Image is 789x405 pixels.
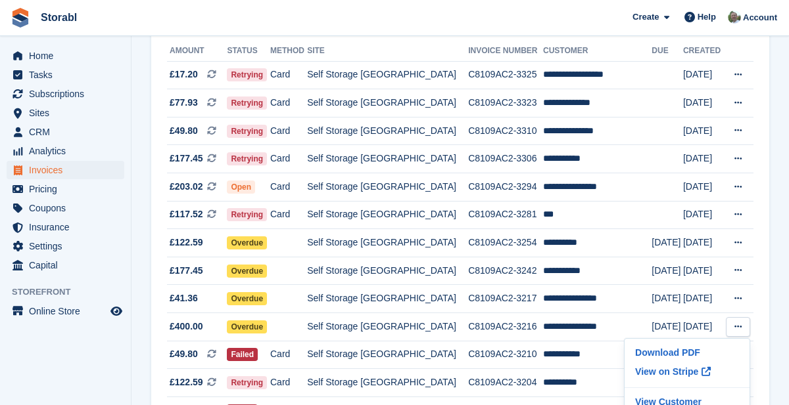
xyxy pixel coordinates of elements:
a: menu [7,47,124,65]
td: Self Storage [GEOGRAPHIC_DATA] [307,201,468,229]
td: C8109AC2-3310 [468,117,543,145]
span: £177.45 [170,264,203,278]
td: Self Storage [GEOGRAPHIC_DATA] [307,313,468,341]
span: £117.52 [170,207,203,221]
span: £17.20 [170,68,198,81]
td: Self Storage [GEOGRAPHIC_DATA] [307,89,468,117]
span: Retrying [227,208,267,221]
td: [DATE] [683,173,724,202]
a: menu [7,123,124,141]
a: menu [7,218,124,236]
td: [DATE] [683,89,724,117]
td: Self Storage [GEOGRAPHIC_DATA] [307,257,468,285]
td: Self Storage [GEOGRAPHIC_DATA] [307,117,468,145]
td: [DATE] [652,257,683,285]
th: Invoice Number [468,41,543,62]
span: Home [29,47,108,65]
a: menu [7,142,124,160]
span: Overdue [227,265,267,278]
td: [DATE] [683,313,724,341]
td: [DATE] [683,201,724,229]
a: View on Stripe [630,361,744,382]
span: Sites [29,104,108,122]
td: C8109AC2-3217 [468,285,543,313]
td: [DATE] [683,285,724,313]
td: Self Storage [GEOGRAPHIC_DATA] [307,369,468,397]
th: Due [652,41,683,62]
td: C8109AC2-3294 [468,173,543,202]
a: menu [7,161,124,179]
a: menu [7,237,124,255]
td: C8109AC2-3210 [468,341,543,369]
td: C8109AC2-3323 [468,89,543,117]
span: Pricing [29,180,108,198]
span: Insurance [29,218,108,236]
th: Amount [167,41,227,62]
span: Settings [29,237,108,255]
td: [DATE] [683,257,724,285]
th: Created [683,41,724,62]
span: Retrying [227,96,267,110]
span: Retrying [227,125,267,138]
th: Status [227,41,270,62]
td: Card [270,89,307,117]
span: £122.59 [170,236,203,249]
span: Retrying [227,68,267,81]
td: Self Storage [GEOGRAPHIC_DATA] [307,229,468,257]
span: £49.80 [170,124,198,138]
span: £41.36 [170,291,198,305]
td: Card [270,117,307,145]
td: Card [270,341,307,369]
td: [DATE] [683,229,724,257]
span: Coupons [29,199,108,217]
td: Self Storage [GEOGRAPHIC_DATA] [307,341,468,369]
span: Tasks [29,66,108,84]
span: £203.02 [170,180,203,194]
a: Storabl [36,7,82,28]
span: Online Store [29,302,108,320]
p: Download PDF [630,344,744,361]
span: Help [698,11,716,24]
img: stora-icon-8386f47178a22dfd0bd8f6a31ec36ba5ce8667c1dd55bd0f319d3a0aa187defe.svg [11,8,30,28]
a: Preview store [108,303,124,319]
span: £177.45 [170,152,203,165]
a: menu [7,104,124,122]
span: CRM [29,123,108,141]
td: Card [270,173,307,202]
span: Overdue [227,236,267,249]
td: Self Storage [GEOGRAPHIC_DATA] [307,285,468,313]
td: [DATE] [683,117,724,145]
span: Account [743,11,777,24]
span: Subscriptions [29,85,108,103]
span: Failed [227,348,258,361]
td: Card [270,61,307,89]
td: C8109AC2-3254 [468,229,543,257]
span: £400.00 [170,320,203,333]
a: menu [7,302,124,320]
th: Customer [543,41,652,62]
span: £49.80 [170,347,198,361]
span: £122.59 [170,375,203,389]
th: Method [270,41,307,62]
span: Invoices [29,161,108,179]
td: C8109AC2-3281 [468,201,543,229]
td: C8109AC2-3306 [468,145,543,173]
td: Self Storage [GEOGRAPHIC_DATA] [307,173,468,202]
td: Card [270,201,307,229]
td: Self Storage [GEOGRAPHIC_DATA] [307,61,468,89]
span: Overdue [227,320,267,333]
a: menu [7,256,124,274]
img: Peter Moxon [728,11,741,24]
td: Card [270,145,307,173]
span: Capital [29,256,108,274]
td: [DATE] [683,145,724,173]
span: Retrying [227,376,267,389]
a: menu [7,180,124,198]
span: £77.93 [170,96,198,110]
span: Storefront [12,286,131,299]
td: Card [270,369,307,397]
th: Site [307,41,468,62]
span: Analytics [29,142,108,160]
span: Overdue [227,292,267,305]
